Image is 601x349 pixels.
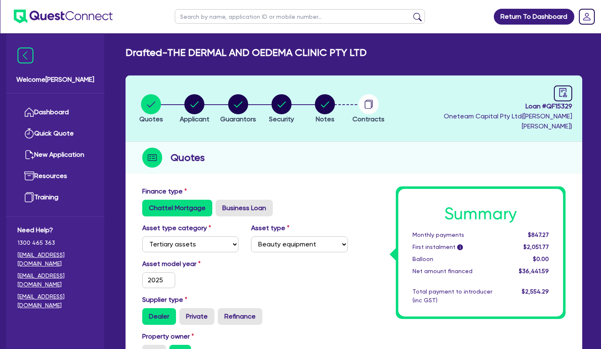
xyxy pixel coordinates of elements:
[352,115,385,123] span: Contracts
[519,268,549,274] span: $36,441.59
[18,102,93,123] a: Dashboard
[406,231,505,239] div: Monthly payments
[314,94,335,125] button: Notes
[18,225,93,235] span: Need Help?
[18,144,93,166] a: New Application
[18,123,93,144] a: Quick Quote
[18,251,93,268] a: [EMAIL_ADDRESS][DOMAIN_NAME]
[444,112,572,130] span: Oneteam Capital Pty Ltd ( [PERSON_NAME] [PERSON_NAME] )
[180,115,209,123] span: Applicant
[139,115,163,123] span: Quotes
[24,150,34,160] img: new-application
[126,47,367,59] h2: Drafted - THE DERMAL AND OEDEMA CLINIC PTY LTD
[136,259,245,269] label: Asset model year
[533,256,549,262] span: $0.00
[18,48,33,63] img: icon-menu-close
[142,331,194,341] label: Property owner
[251,223,289,233] label: Asset type
[554,85,572,101] a: audit
[139,94,163,125] button: Quotes
[412,204,549,224] h1: Summary
[528,231,549,238] span: $847.27
[406,255,505,264] div: Balloon
[269,115,294,123] span: Security
[142,223,211,233] label: Asset type category
[179,308,214,325] label: Private
[220,94,256,125] button: Guarantors
[18,166,93,187] a: Resources
[24,192,34,202] img: training
[392,101,572,111] span: Loan # QF15329
[406,243,505,251] div: First instalment
[175,9,425,24] input: Search by name, application ID or mobile number...
[142,295,187,305] label: Supplier type
[220,115,256,123] span: Guarantors
[494,9,574,25] a: Return To Dashboard
[179,94,210,125] button: Applicant
[142,308,176,325] label: Dealer
[18,239,93,247] span: 1300 465 363
[16,75,94,85] span: Welcome [PERSON_NAME]
[558,88,568,97] span: audit
[14,10,113,23] img: quest-connect-logo-blue
[218,308,262,325] label: Refinance
[216,200,273,216] label: Business Loan
[18,187,93,208] a: Training
[457,244,463,250] span: i
[269,94,294,125] button: Security
[523,244,549,250] span: $2,051.77
[522,288,549,295] span: $2,554.29
[316,115,334,123] span: Notes
[171,150,205,165] h2: Quotes
[406,267,505,276] div: Net amount financed
[24,171,34,181] img: resources
[18,292,93,310] a: [EMAIL_ADDRESS][DOMAIN_NAME]
[142,186,187,196] label: Finance type
[406,287,505,305] div: Total payment to introducer (inc GST)
[18,271,93,289] a: [EMAIL_ADDRESS][DOMAIN_NAME]
[576,6,598,28] a: Dropdown toggle
[24,128,34,138] img: quick-quote
[142,200,212,216] label: Chattel Mortgage
[352,94,385,125] button: Contracts
[142,148,162,168] img: step-icon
